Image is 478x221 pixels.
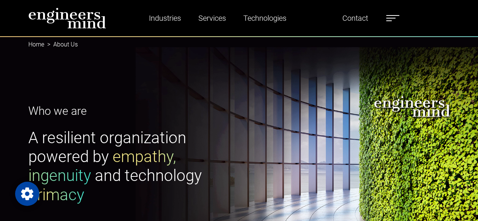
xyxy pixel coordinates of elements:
[28,185,84,204] span: primacy
[44,40,78,49] li: About Us
[28,8,106,29] img: logo
[28,102,235,119] p: Who we are
[146,9,184,27] a: Industries
[28,36,450,53] nav: breadcrumb
[339,9,371,27] a: Contact
[195,9,229,27] a: Services
[28,147,176,185] span: empathy, ingenuity
[240,9,289,27] a: Technologies
[28,128,235,205] h1: A resilient organization powered by and technology
[28,41,44,48] a: Home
